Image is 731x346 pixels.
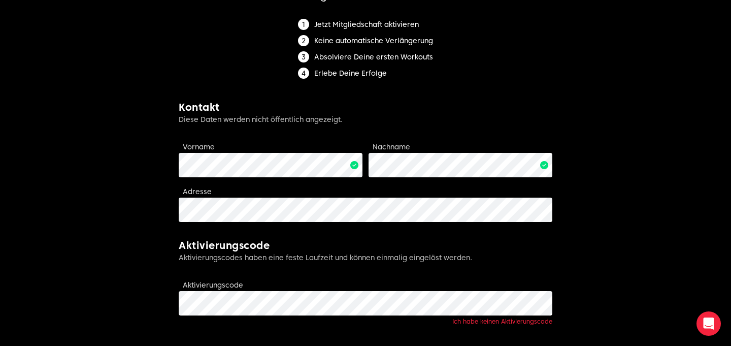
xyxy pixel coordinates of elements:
[183,143,215,151] label: Vorname
[298,51,433,62] li: Absolviere Deine ersten Workouts
[373,143,410,151] label: Nachname
[179,253,552,263] p: Aktivierungscodes haben eine feste Laufzeit und können einmalig eingelöst werden.
[179,238,552,253] h2: Aktivierungscode
[298,68,433,79] li: Erlebe Deine Erfolge
[298,35,433,46] li: Keine automatische Verlängerung
[183,281,243,289] label: Aktivierungscode
[179,114,552,124] p: Diese Daten werden nicht öffentlich angezeigt.
[452,318,552,325] a: Ich habe keinen Aktivierungscode
[696,311,721,336] div: Open Intercom Messenger
[183,187,212,196] label: Adresse
[179,100,552,114] h2: Kontakt
[298,19,433,30] li: Jetzt Mitgliedschaft aktivieren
